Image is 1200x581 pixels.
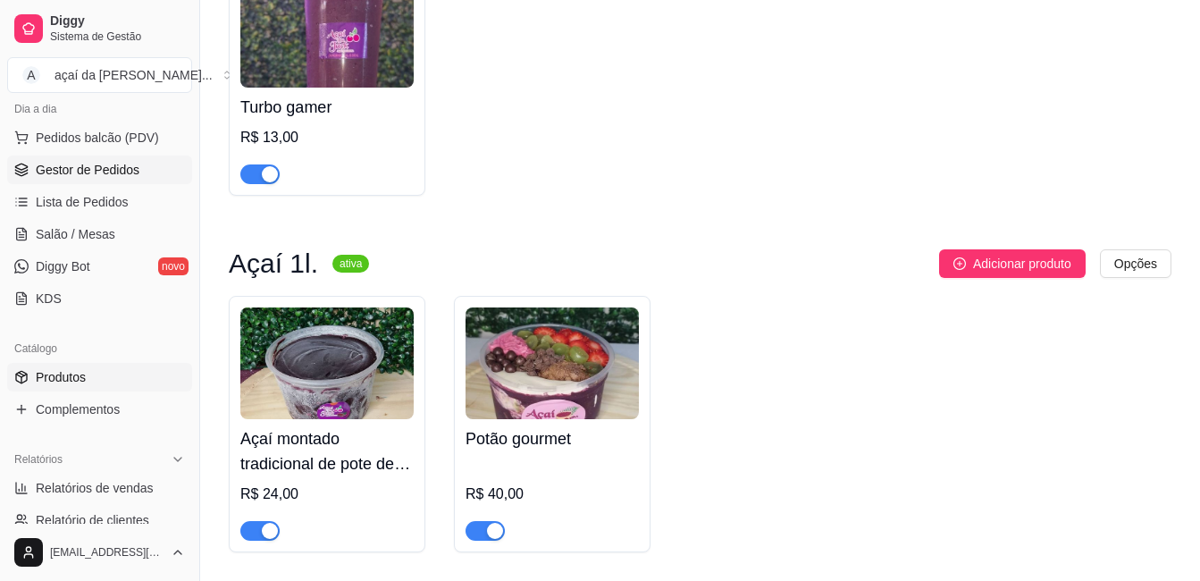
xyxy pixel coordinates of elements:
h4: Potão gourmet [466,426,639,451]
span: [EMAIL_ADDRESS][DOMAIN_NAME] [50,545,164,560]
img: product-image [466,307,639,419]
span: Diggy Bot [36,257,90,275]
div: açaí da [PERSON_NAME] ... [55,66,213,84]
span: Adicionar produto [973,254,1071,274]
a: Lista de Pedidos [7,188,192,216]
span: KDS [36,290,62,307]
div: R$ 13,00 [240,127,414,148]
button: Opções [1100,249,1171,278]
div: Dia a dia [7,95,192,123]
span: Opções [1114,254,1157,274]
a: Salão / Mesas [7,220,192,248]
a: Relatórios de vendas [7,474,192,502]
a: Diggy Botnovo [7,252,192,281]
img: product-image [240,307,414,419]
span: Pedidos balcão (PDV) [36,129,159,147]
h4: Açaí montado tradicional de pote de 1 litro [240,426,414,476]
span: Gestor de Pedidos [36,161,139,179]
span: Complementos [36,400,120,418]
span: A [22,66,40,84]
h3: Açaí 1l. [229,253,318,274]
span: plus-circle [953,257,966,270]
span: Diggy [50,13,185,29]
div: Catálogo [7,334,192,363]
a: Relatório de clientes [7,506,192,535]
a: DiggySistema de Gestão [7,7,192,50]
span: Lista de Pedidos [36,193,129,211]
button: [EMAIL_ADDRESS][DOMAIN_NAME] [7,531,192,574]
a: KDS [7,284,192,313]
span: Sistema de Gestão [50,29,185,44]
span: Salão / Mesas [36,225,115,243]
h4: Turbo gamer [240,95,414,120]
a: Gestor de Pedidos [7,156,192,184]
div: R$ 24,00 [240,484,414,505]
span: Relatório de clientes [36,511,149,529]
div: R$ 40,00 [466,484,639,505]
button: Select a team [7,57,192,93]
sup: ativa [332,255,369,273]
button: Adicionar produto [939,249,1086,278]
button: Pedidos balcão (PDV) [7,123,192,152]
span: Relatórios de vendas [36,479,154,497]
a: Produtos [7,363,192,392]
span: Relatórios [14,452,63,467]
a: Complementos [7,395,192,424]
span: Produtos [36,368,86,386]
